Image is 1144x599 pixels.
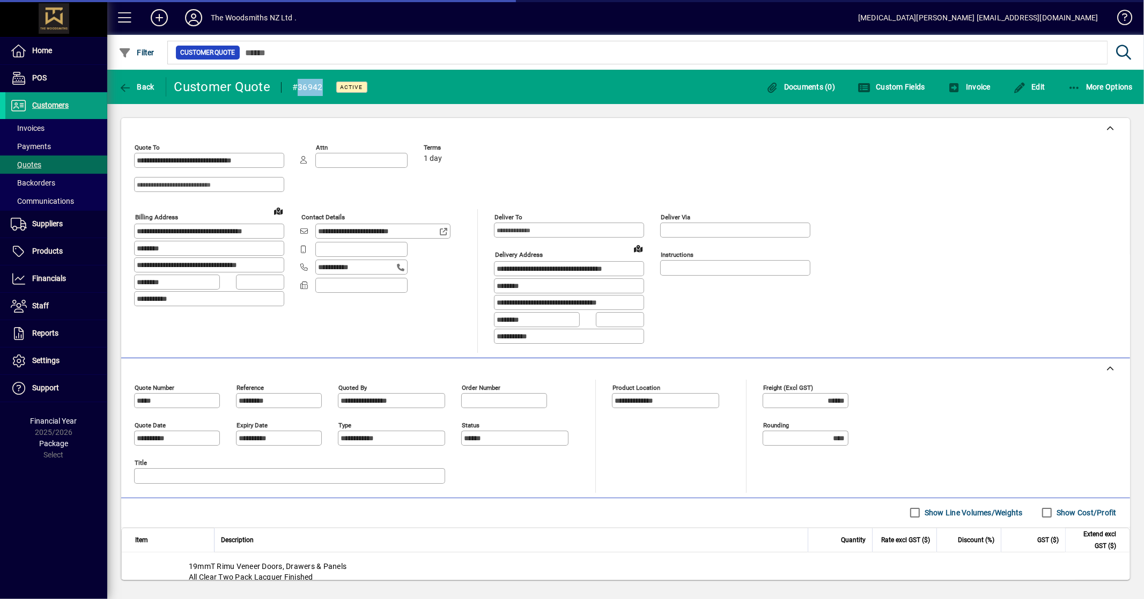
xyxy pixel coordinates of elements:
[32,219,63,228] span: Suppliers
[221,534,254,546] span: Description
[32,101,69,109] span: Customers
[5,347,107,374] a: Settings
[32,274,66,283] span: Financials
[174,78,271,95] div: Customer Quote
[32,247,63,255] span: Products
[135,459,147,466] mat-label: Title
[1068,83,1133,91] span: More Options
[5,375,107,402] a: Support
[494,213,522,221] mat-label: Deliver To
[5,265,107,292] a: Financials
[1072,528,1116,552] span: Extend excl GST ($)
[32,46,52,55] span: Home
[31,417,77,425] span: Financial Year
[858,83,925,91] span: Custom Fields
[32,329,58,337] span: Reports
[237,421,268,428] mat-label: Expiry date
[338,421,351,428] mat-label: Type
[763,383,813,391] mat-label: Freight (excl GST)
[424,154,442,163] span: 1 day
[661,251,693,258] mat-label: Instructions
[5,38,107,64] a: Home
[5,320,107,347] a: Reports
[270,202,287,219] a: View on map
[1054,507,1117,518] label: Show Cost/Profit
[5,65,107,92] a: POS
[763,421,789,428] mat-label: Rounding
[5,174,107,192] a: Backorders
[135,534,148,546] span: Item
[341,84,363,91] span: Active
[107,77,166,97] app-page-header-button: Back
[5,192,107,210] a: Communications
[142,8,176,27] button: Add
[176,8,211,27] button: Profile
[5,156,107,174] a: Quotes
[32,73,47,82] span: POS
[765,83,835,91] span: Documents (0)
[116,77,157,97] button: Back
[135,421,166,428] mat-label: Quote date
[855,77,928,97] button: Custom Fields
[612,383,660,391] mat-label: Product location
[1037,534,1059,546] span: GST ($)
[661,213,690,221] mat-label: Deliver via
[237,383,264,391] mat-label: Reference
[462,421,479,428] mat-label: Status
[5,137,107,156] a: Payments
[948,83,991,91] span: Invoice
[32,383,59,392] span: Support
[630,240,647,257] a: View on map
[135,144,160,151] mat-label: Quote To
[1013,83,1045,91] span: Edit
[292,79,323,96] div: #36942
[180,47,235,58] span: Customer Quote
[922,507,1023,518] label: Show Line Volumes/Weights
[11,179,55,187] span: Backorders
[32,356,60,365] span: Settings
[1109,2,1131,37] a: Knowledge Base
[424,144,488,151] span: Terms
[11,160,41,169] span: Quotes
[316,144,328,151] mat-label: Attn
[119,83,154,91] span: Back
[5,238,107,265] a: Products
[11,142,51,151] span: Payments
[462,383,500,391] mat-label: Order number
[211,9,297,26] div: The Woodsmiths NZ Ltd .
[958,534,994,546] span: Discount (%)
[338,383,367,391] mat-label: Quoted by
[5,211,107,238] a: Suppliers
[11,124,45,132] span: Invoices
[119,48,154,57] span: Filter
[945,77,993,97] button: Invoice
[5,119,107,137] a: Invoices
[1010,77,1048,97] button: Edit
[858,9,1098,26] div: [MEDICAL_DATA][PERSON_NAME] [EMAIL_ADDRESS][DOMAIN_NAME]
[881,534,930,546] span: Rate excl GST ($)
[11,197,74,205] span: Communications
[116,43,157,62] button: Filter
[32,301,49,310] span: Staff
[763,77,838,97] button: Documents (0)
[841,534,866,546] span: Quantity
[5,293,107,320] a: Staff
[39,439,68,448] span: Package
[135,383,174,391] mat-label: Quote number
[1065,77,1136,97] button: More Options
